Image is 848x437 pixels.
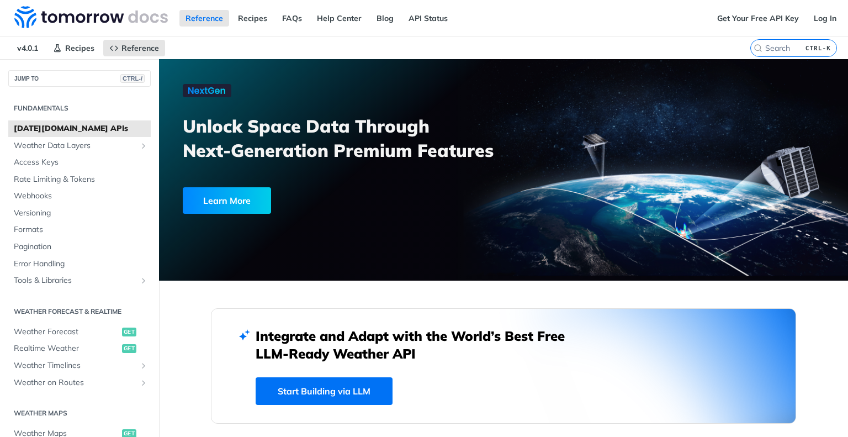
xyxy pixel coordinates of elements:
span: Weather Forecast [14,327,119,338]
span: v4.0.1 [11,40,44,56]
span: Recipes [65,43,94,53]
a: Weather TimelinesShow subpages for Weather Timelines [8,357,151,374]
span: Pagination [14,241,148,252]
a: Recipes [47,40,100,56]
span: Realtime Weather [14,343,119,354]
img: NextGen [183,84,231,97]
a: Learn More [183,187,449,214]
a: Get Your Free API Key [711,10,805,27]
span: Weather Timelines [14,360,136,371]
a: Weather Forecastget [8,324,151,340]
a: Versioning [8,205,151,222]
a: Weather Data LayersShow subpages for Weather Data Layers [8,138,151,154]
a: Recipes [232,10,273,27]
span: get [122,344,136,353]
span: [DATE][DOMAIN_NAME] APIs [14,123,148,134]
button: Show subpages for Weather Timelines [139,361,148,370]
a: Reference [103,40,165,56]
h2: Weather Maps [8,408,151,418]
span: Tools & Libraries [14,275,136,286]
a: Formats [8,222,151,238]
a: Start Building via LLM [256,377,393,405]
a: [DATE][DOMAIN_NAME] APIs [8,120,151,137]
svg: Search [754,44,762,52]
h2: Fundamentals [8,103,151,113]
a: Rate Limiting & Tokens [8,171,151,188]
a: Reference [179,10,229,27]
span: Formats [14,224,148,235]
span: Reference [121,43,159,53]
button: JUMP TOCTRL-/ [8,70,151,87]
a: FAQs [276,10,308,27]
span: Weather on Routes [14,377,136,388]
h2: Weather Forecast & realtime [8,307,151,317]
span: Weather Data Layers [14,140,136,151]
div: Learn More [183,187,271,214]
a: Help Center [311,10,368,27]
a: API Status [402,10,454,27]
a: Weather on RoutesShow subpages for Weather on Routes [8,375,151,391]
span: Versioning [14,208,148,219]
a: Log In [808,10,842,27]
a: Access Keys [8,154,151,171]
button: Show subpages for Tools & Libraries [139,276,148,285]
a: Tools & LibrariesShow subpages for Tools & Libraries [8,272,151,289]
span: get [122,328,136,336]
a: Realtime Weatherget [8,340,151,357]
button: Show subpages for Weather on Routes [139,378,148,387]
img: Tomorrow.io Weather API Docs [14,6,168,28]
h2: Integrate and Adapt with the World’s Best Free LLM-Ready Weather API [256,327,581,362]
a: Blog [370,10,400,27]
a: Webhooks [8,188,151,204]
a: Pagination [8,239,151,255]
span: Access Keys [14,157,148,168]
h3: Unlock Space Data Through Next-Generation Premium Features [183,114,516,162]
span: Rate Limiting & Tokens [14,174,148,185]
kbd: CTRL-K [803,43,834,54]
span: Error Handling [14,259,148,270]
a: Error Handling [8,256,151,272]
span: Webhooks [14,191,148,202]
span: CTRL-/ [120,74,145,83]
button: Show subpages for Weather Data Layers [139,141,148,150]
